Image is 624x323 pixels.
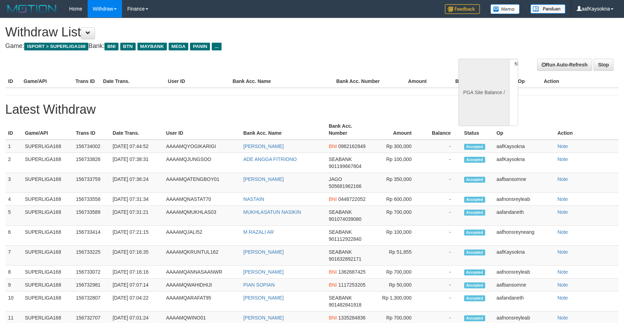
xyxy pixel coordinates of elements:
a: M RAZALI AR [243,229,274,235]
td: AAAAMQMUKHLAS03 [163,206,240,226]
td: [DATE] 07:36:24 [110,173,163,193]
span: BNI [329,282,337,288]
td: SUPERLIGA168 [22,226,73,246]
td: AAAAMQNASTAT70 [163,193,240,206]
td: 7 [5,246,22,266]
span: Accepted [464,210,485,216]
td: 4 [5,193,22,206]
span: Accepted [464,295,485,301]
a: [PERSON_NAME] [243,295,284,301]
th: Op [515,75,541,88]
span: ISPORT > SUPERLIGA168 [24,43,88,50]
span: SEABANK [329,156,352,162]
span: Accepted [464,282,485,288]
td: Rp 700,000 [373,266,422,279]
img: Button%20Memo.svg [490,4,520,14]
td: AAAAMQWAHIDHIJI [163,279,240,292]
span: 1335284836 [338,315,366,321]
span: ... [212,43,221,50]
th: Amount [385,75,437,88]
td: AAAAMQARAFAT95 [163,292,240,311]
td: - [422,226,461,246]
span: MAYBANK [137,43,167,50]
span: BNI [329,269,337,275]
span: 1117253205 [338,282,366,288]
td: aafKaysokna [494,246,555,266]
td: 156733072 [73,266,110,279]
th: User ID [165,75,230,88]
td: Rp 100,000 [373,153,422,173]
th: Bank Acc. Number [326,120,373,140]
span: 901482841918 [329,302,361,308]
a: Stop [594,59,613,71]
td: aafbansomne [494,279,555,292]
td: Rp 100,000 [373,226,422,246]
th: ID [5,75,21,88]
td: - [422,153,461,173]
td: 156734002 [73,140,110,153]
td: - [422,266,461,279]
td: [DATE] 07:07:14 [110,279,163,292]
span: BNI [329,315,337,321]
th: Amount [373,120,422,140]
td: AAAAMQANNASAANWR [163,266,240,279]
td: SUPERLIGA168 [22,173,73,193]
td: 156733759 [73,173,110,193]
td: Rp 300,000 [373,140,422,153]
th: Bank Acc. Number [333,75,385,88]
td: 6 [5,226,22,246]
a: Note [557,143,568,149]
td: aafandaneth [494,206,555,226]
td: 10 [5,292,22,311]
a: MUKHLASATUN NASIKIN [243,209,301,215]
th: Game/API [22,120,73,140]
td: 156733558 [73,193,110,206]
span: BNI [329,196,337,202]
a: Note [557,176,568,182]
td: 156733826 [73,153,110,173]
td: 2 [5,153,22,173]
span: Accepted [464,197,485,203]
td: SUPERLIGA168 [22,279,73,292]
td: SUPERLIGA168 [22,266,73,279]
td: AAAAMQJALI52 [163,226,240,246]
td: AAAAMQJUNGSOO [163,153,240,173]
span: Accepted [464,269,485,275]
span: Accepted [464,230,485,236]
a: [PERSON_NAME] [243,315,284,321]
td: aafKaysokna [494,153,555,173]
td: 5 [5,206,22,226]
td: Rp 50,000 [373,279,422,292]
a: [PERSON_NAME] [243,269,284,275]
th: Bank Acc. Name [240,120,326,140]
td: [DATE] 07:04:22 [110,292,163,311]
span: 901632892171 [329,256,361,262]
td: AAAAMQYOGIKARIGI [163,140,240,153]
a: Note [557,315,568,321]
th: Op [494,120,555,140]
div: PGA Site Balance / [459,59,509,126]
td: SUPERLIGA168 [22,292,73,311]
td: Rp 51,855 [373,246,422,266]
span: Accepted [464,144,485,150]
td: SUPERLIGA168 [22,193,73,206]
h1: Withdraw List [5,25,409,39]
span: SEABANK [329,295,352,301]
a: [PERSON_NAME] [243,143,284,149]
th: Action [541,75,619,88]
th: Balance [437,75,485,88]
td: [DATE] 07:31:21 [110,206,163,226]
td: aafandaneth [494,292,555,311]
td: AAAAMQATENGBOY01 [163,173,240,193]
a: Note [557,209,568,215]
td: - [422,292,461,311]
img: Feedback.jpg [445,4,480,14]
td: - [422,140,461,153]
span: BTN [120,43,136,50]
a: Note [557,282,568,288]
img: panduan.png [530,4,565,14]
td: [DATE] 07:21:15 [110,226,163,246]
td: 156733414 [73,226,110,246]
span: 1362687425 [338,269,366,275]
th: ID [5,120,22,140]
